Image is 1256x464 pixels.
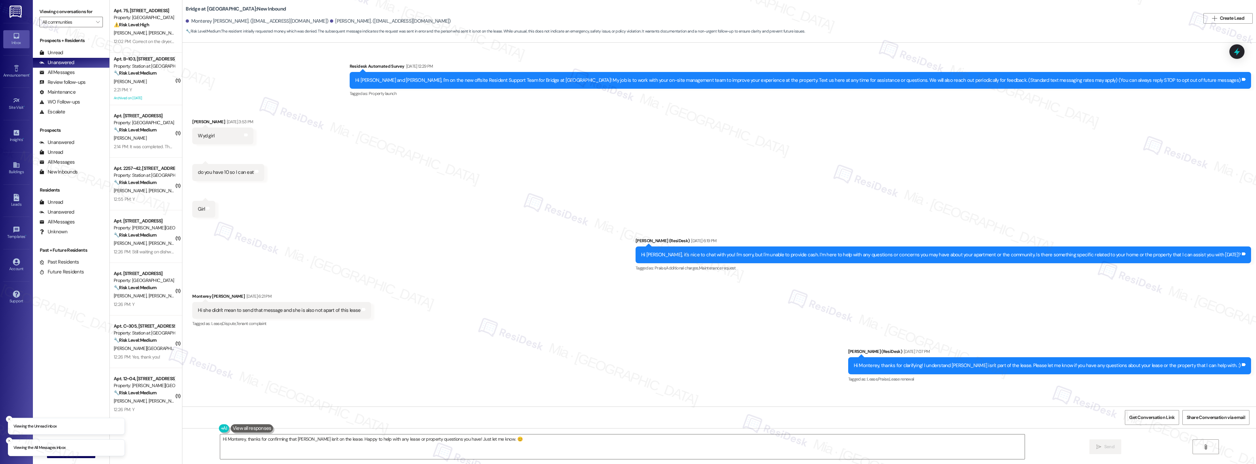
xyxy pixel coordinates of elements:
[114,375,174,382] div: Apt. 12~04, [STREET_ADDRESS][PERSON_NAME]
[114,79,147,84] span: [PERSON_NAME]
[114,188,149,194] span: [PERSON_NAME]
[689,237,716,244] div: [DATE] 6:19 PM
[114,144,341,150] div: 2:14 PM: It was completed. The screen door kept getting stuck after being put on, but me and my h...
[114,119,174,126] div: Property: [GEOGRAPHIC_DATA]
[114,240,149,246] span: [PERSON_NAME]
[225,118,253,125] div: [DATE] 3:53 PM
[350,63,1251,72] div: Residesk Automated Survey
[666,265,699,271] span: Additional charges ,
[236,321,267,326] span: Tenant complaint
[1203,444,1208,450] i: 
[1129,414,1175,421] span: Get Conversation Link
[39,7,103,17] label: Viewing conversations for
[114,127,156,133] strong: 🔧 Risk Level: Medium
[24,104,25,109] span: •
[198,169,254,176] div: do you have 10 so I can eat
[192,293,371,302] div: Monterey [PERSON_NAME]
[1220,15,1244,22] span: Create Lead
[39,219,75,225] div: All Messages
[149,240,181,246] span: [PERSON_NAME]
[113,94,175,102] div: Archived on [DATE]
[39,69,75,76] div: All Messages
[114,179,156,185] strong: 🔧 Risk Level: Medium
[149,398,181,404] span: [PERSON_NAME]
[39,49,63,56] div: Unread
[114,172,174,179] div: Property: Station at [GEOGRAPHIC_DATA][PERSON_NAME]
[655,265,666,271] span: Praise ,
[6,437,12,444] button: Close toast
[114,406,134,412] div: 12:26 PM: Y
[3,127,30,145] a: Insights •
[222,321,236,326] span: Dispute ,
[33,37,109,44] div: Prospects + Residents
[641,251,1241,258] div: Hi [PERSON_NAME], it's nice to chat with you! I'm sorry, but I'm unable to provide cash. I’m here...
[245,293,271,300] div: [DATE] 6:21 PM
[39,139,74,146] div: Unanswered
[39,209,74,216] div: Unanswered
[39,59,74,66] div: Unanswered
[902,348,930,355] div: [DATE] 7:07 PM
[96,19,100,25] i: 
[25,233,26,238] span: •
[355,77,1241,84] div: Hi [PERSON_NAME] and [PERSON_NAME], I'm on the new offsite Resident Support Team for Bridge at [G...
[114,249,182,255] div: 12:26 PM: Still waiting on dishwasher
[114,14,174,21] div: Property: [GEOGRAPHIC_DATA] Townhomes
[198,206,205,213] div: Girl
[350,89,1251,98] div: Tagged as:
[848,374,1251,384] div: Tagged as:
[848,348,1251,357] div: [PERSON_NAME] (ResiDesk)
[330,18,451,25] div: [PERSON_NAME]. ([EMAIL_ADDRESS][DOMAIN_NAME])
[6,416,12,422] button: Close toast
[29,72,30,77] span: •
[149,30,183,36] span: [PERSON_NAME]
[1104,443,1114,450] span: Send
[405,63,433,70] div: [DATE] 12:29 PM
[114,135,147,141] span: [PERSON_NAME]
[3,289,30,306] a: Support
[39,149,63,156] div: Unread
[1096,444,1101,450] i: 
[39,169,78,175] div: New Inbounds
[39,259,79,266] div: Past Residents
[186,6,286,12] b: Bridge at [GEOGRAPHIC_DATA]: New Inbound
[1212,16,1217,21] i: 
[114,382,174,389] div: Property: [PERSON_NAME][GEOGRAPHIC_DATA] Townhomes
[114,22,149,28] strong: ⚠️ Risk Level: High
[114,345,188,351] span: [PERSON_NAME][GEOGRAPHIC_DATA]
[1203,13,1253,24] button: Create Lead
[33,247,109,254] div: Past + Future Residents
[39,89,76,96] div: Maintenance
[186,28,805,35] span: : The resident initially requested money, which was denied. The subsequent message indicates the ...
[114,330,174,336] div: Property: Station at [GEOGRAPHIC_DATA][PERSON_NAME]
[114,224,174,231] div: Property: [PERSON_NAME][GEOGRAPHIC_DATA]
[39,199,63,206] div: Unread
[114,63,174,70] div: Property: Station at [GEOGRAPHIC_DATA][PERSON_NAME]
[3,159,30,177] a: Buildings
[39,99,80,105] div: WO Follow-ups
[33,127,109,134] div: Prospects
[114,112,174,119] div: Apt. [STREET_ADDRESS]
[114,30,149,36] span: [PERSON_NAME]
[3,224,30,242] a: Templates •
[114,218,174,224] div: Apt. [STREET_ADDRESS]
[39,108,65,115] div: Escalate
[186,29,221,34] strong: 🔧 Risk Level: Medium
[699,265,736,271] span: Maintenance request
[114,56,174,62] div: Apt. B~103, [STREET_ADDRESS]
[878,376,889,382] span: Praise ,
[192,118,253,128] div: [PERSON_NAME]
[114,337,156,343] strong: 🔧 Risk Level: Medium
[114,293,149,299] span: [PERSON_NAME]
[13,445,66,451] p: Viewing the All Messages inbox
[198,132,214,139] div: Wyd girl
[1187,414,1245,421] span: Share Conversation via email
[114,398,149,404] span: [PERSON_NAME]
[192,319,371,328] div: Tagged as:
[149,293,183,299] span: [PERSON_NAME]
[186,18,328,25] div: Monterey [PERSON_NAME]. ([EMAIL_ADDRESS][DOMAIN_NAME])
[114,277,174,284] div: Property: [GEOGRAPHIC_DATA] Townhomes
[369,91,396,96] span: Property launch
[114,232,156,238] strong: 🔧 Risk Level: Medium
[10,6,23,18] img: ResiDesk Logo
[114,390,156,396] strong: 🔧 Risk Level: Medium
